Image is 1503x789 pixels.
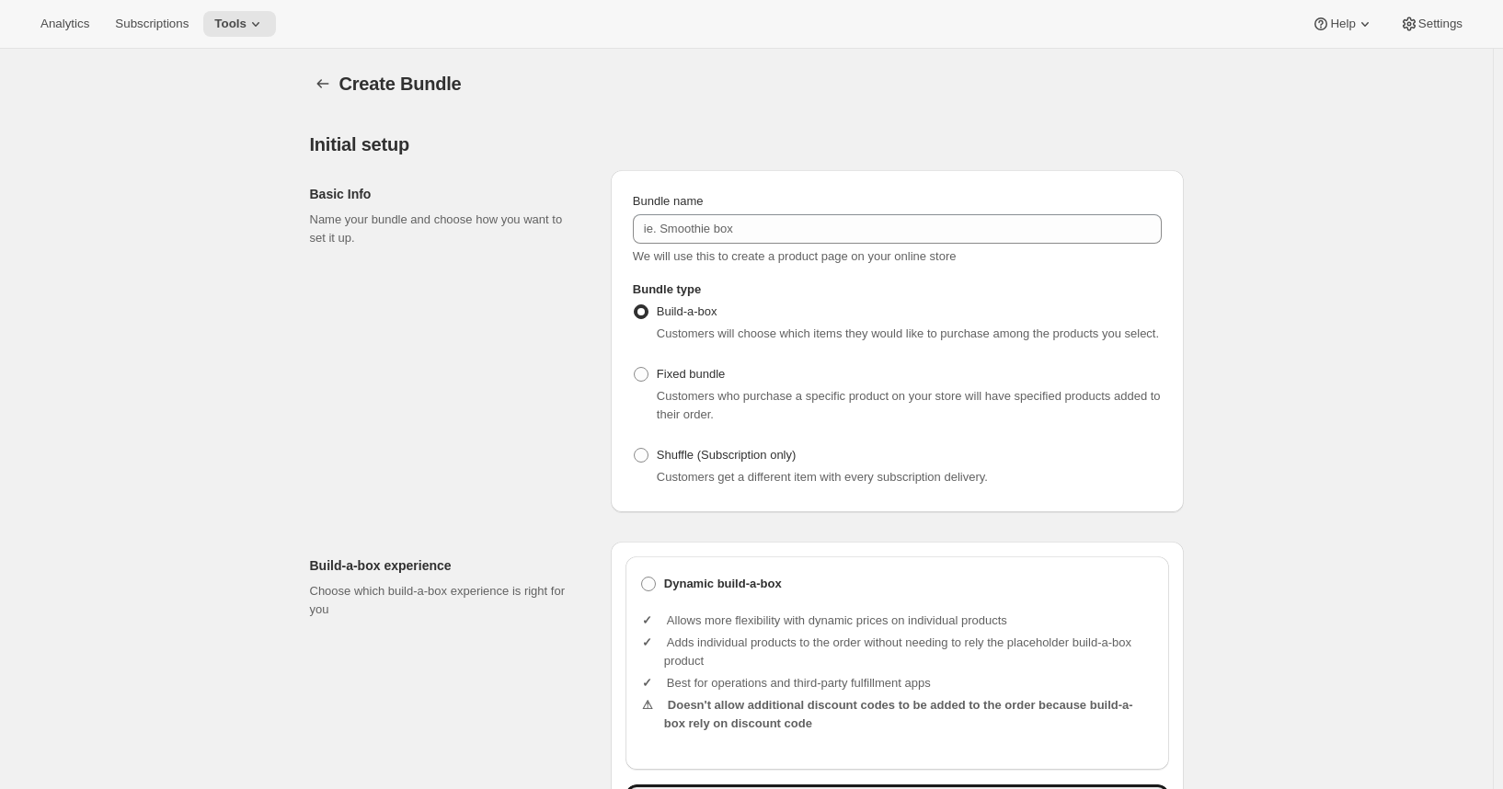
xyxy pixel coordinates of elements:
span: Bundle type [633,282,701,296]
li: Doesn't allow additional discount codes to be added to the order because build-a-box rely on disc... [664,696,1154,733]
span: Build-a-box [657,304,717,318]
span: Subscriptions [115,17,189,31]
p: Name your bundle and choose how you want to set it up. [310,211,581,247]
span: Help [1330,17,1355,31]
span: Settings [1418,17,1463,31]
span: Fixed bundle [657,367,725,381]
span: Bundle name [633,194,704,208]
input: ie. Smoothie box [633,214,1162,244]
h2: Build-a-box experience [310,556,581,575]
li: Allows more flexibility with dynamic prices on individual products [664,612,1154,630]
button: Help [1301,11,1384,37]
li: Adds individual products to the order without needing to rely the placeholder build-a-box product [664,634,1154,670]
span: Customers who purchase a specific product on your store will have specified products added to the... [657,389,1161,421]
p: Choose which build-a-box experience is right for you [310,582,581,619]
span: Shuffle (Subscription only) [657,448,797,462]
button: Bundles [310,71,336,97]
span: We will use this to create a product page on your online store [633,249,957,263]
li: Best for operations and third-party fulfillment apps [664,674,1154,692]
button: Analytics [29,11,100,37]
h2: Initial setup [310,133,1184,155]
span: Tools [214,17,247,31]
b: Dynamic build-a-box [664,575,782,593]
button: Settings [1389,11,1474,37]
h2: Basic Info [310,185,581,203]
button: Tools [203,11,276,37]
span: Customers get a different item with every subscription delivery. [657,470,988,484]
button: Subscriptions [104,11,200,37]
span: Analytics [40,17,89,31]
span: Create Bundle [339,74,462,94]
span: Customers will choose which items they would like to purchase among the products you select. [657,326,1159,340]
